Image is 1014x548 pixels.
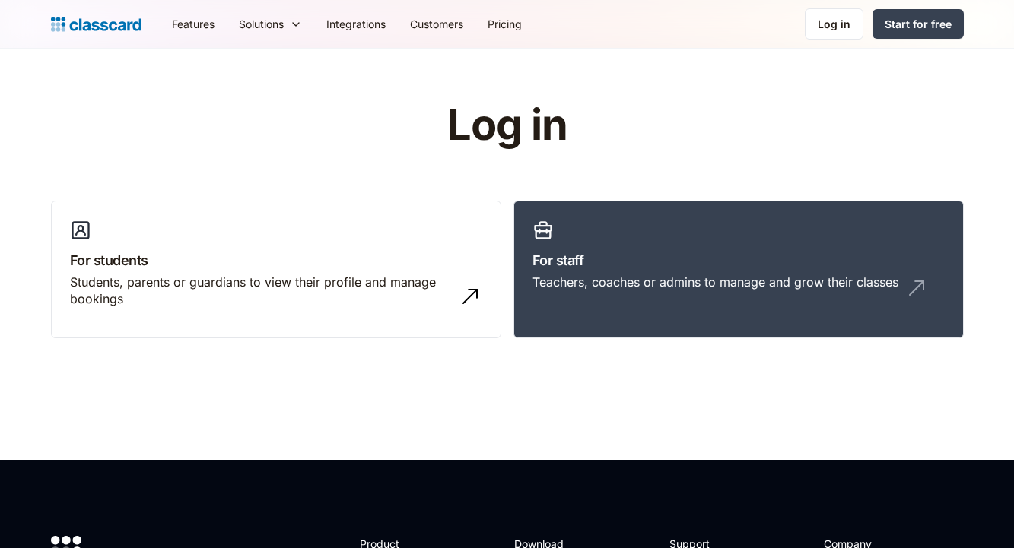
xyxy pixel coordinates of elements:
a: Start for free [873,9,964,39]
a: For studentsStudents, parents or guardians to view their profile and manage bookings [51,201,501,339]
a: Log in [805,8,863,40]
h3: For students [70,250,482,271]
div: Start for free [885,16,952,32]
a: Pricing [475,7,534,41]
a: Integrations [314,7,398,41]
h3: For staff [532,250,945,271]
a: Customers [398,7,475,41]
div: Solutions [239,16,284,32]
a: Features [160,7,227,41]
a: home [51,14,141,35]
div: Solutions [227,7,314,41]
div: Teachers, coaches or admins to manage and grow their classes [532,274,898,290]
div: Log in [818,16,850,32]
a: For staffTeachers, coaches or admins to manage and grow their classes [513,201,964,339]
h1: Log in [265,102,749,149]
div: Students, parents or guardians to view their profile and manage bookings [70,274,452,308]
